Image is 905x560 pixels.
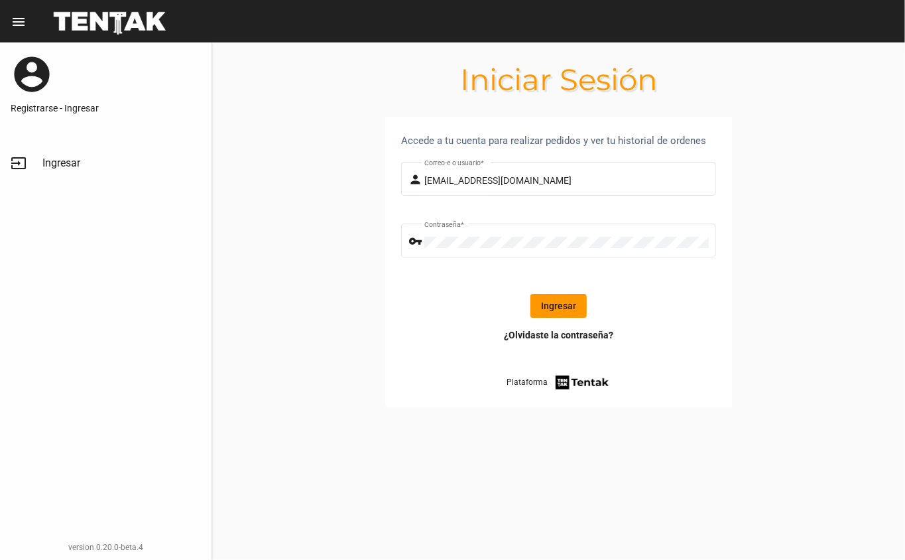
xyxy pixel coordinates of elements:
div: version 0.20.0-beta.4 [11,541,201,554]
a: Registrarse - Ingresar [11,102,201,115]
button: Ingresar [530,294,587,318]
mat-icon: account_circle [11,53,53,96]
mat-icon: person [408,172,424,188]
span: Ingresar [42,157,80,170]
mat-icon: vpn_key [408,234,424,249]
img: tentak-firm.png [554,374,611,391]
mat-icon: input [11,155,27,171]
a: Plataforma [507,374,611,391]
span: Plataforma [507,376,548,389]
div: Accede a tu cuenta para realizar pedidos y ver tu historial de ordenes [401,133,716,149]
mat-icon: menu [11,14,27,30]
a: ¿Olvidaste la contraseña? [504,328,613,342]
h1: Iniciar Sesión [212,69,905,90]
